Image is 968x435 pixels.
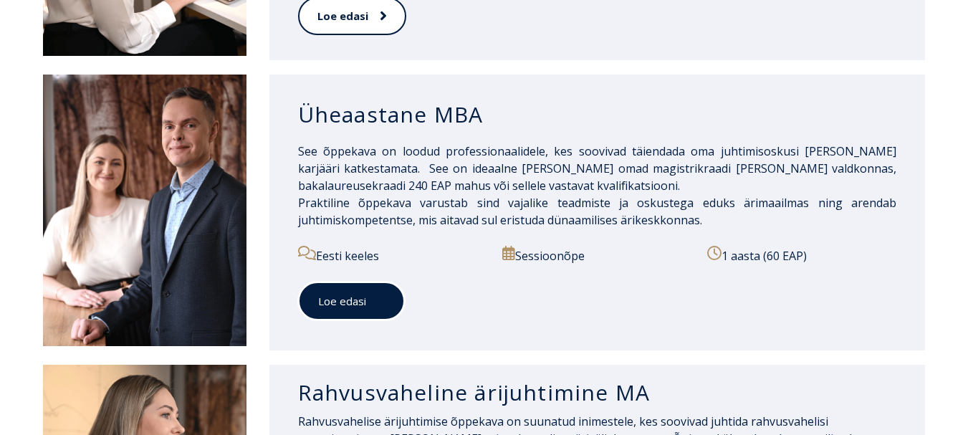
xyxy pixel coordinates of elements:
h3: Rahvusvaheline ärijuhtimine MA [298,379,896,406]
h3: Üheaastane MBA [298,101,896,128]
p: Sessioonõpe [502,246,691,264]
p: Eesti keeles [298,246,487,264]
span: Praktiline õppekava varustab sind vajalike teadmiste ja oskustega eduks ärimaailmas ning arendab ... [298,195,896,228]
img: DSC_1995 [43,75,246,346]
a: Loe edasi [298,282,405,321]
span: See õppekava on loodud professionaalidele, kes soovivad täiendada oma juhtimisoskusi [PERSON_NAME... [298,143,896,193]
p: 1 aasta (60 EAP) [707,246,896,264]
